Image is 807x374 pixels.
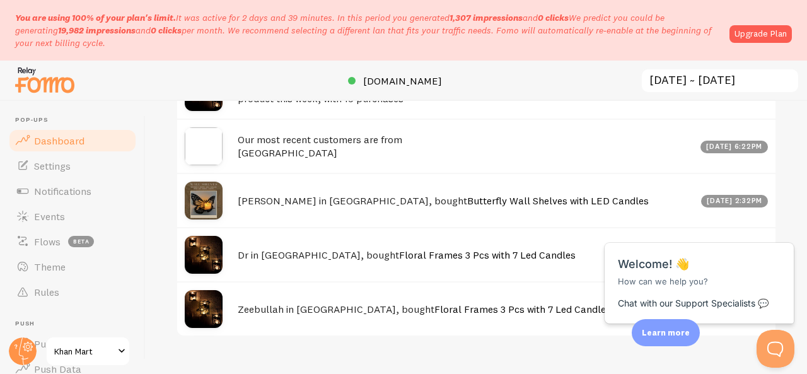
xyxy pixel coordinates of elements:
span: and [58,25,182,36]
span: beta [68,236,94,247]
div: [DATE] 2:32pm [701,195,769,207]
span: Theme [34,260,66,273]
span: Flows [34,235,61,248]
a: Butterfly Wall Shelves with LED Candles [467,194,649,207]
b: 19,982 impressions [58,25,136,36]
b: 0 clicks [538,12,569,23]
a: Dashboard [8,128,137,153]
b: 1,307 impressions [450,12,523,23]
a: Notifications [8,178,137,204]
a: Rules [8,279,137,305]
iframe: Help Scout Beacon - Open [757,330,794,368]
div: [DATE] 6:22pm [700,141,769,153]
span: Pop-ups [15,116,137,124]
span: Push [34,337,57,350]
a: Floral Frames 3 Pcs with 7 Led Candles [434,303,611,315]
span: You are using 100% of your plan's limit. [15,12,176,23]
iframe: Help Scout Beacon - Messages and Notifications [598,211,801,330]
span: Rules [34,286,59,298]
span: Dashboard [34,134,84,147]
img: fomo-relay-logo-orange.svg [13,64,76,96]
span: Notifications [34,185,91,197]
a: Flows beta [8,229,137,254]
span: Push [15,320,137,328]
h4: Our most recent customers are from [GEOGRAPHIC_DATA] [238,133,693,159]
a: Floral Frames 3 Pcs with 7 Led Candles [399,248,576,261]
a: Khan Mart [45,336,131,366]
span: Settings [34,160,71,172]
span: and [450,12,569,23]
h4: Zeebullah in [GEOGRAPHIC_DATA], bought [238,303,690,316]
a: Events [8,204,137,229]
p: It was active for 2 days and 39 minutes. In this period you generated We predict you could be gen... [15,11,722,49]
h4: [PERSON_NAME] in [GEOGRAPHIC_DATA], bought [238,194,694,207]
a: Push [8,331,137,356]
span: Khan Mart [54,344,114,359]
a: Upgrade Plan [729,25,792,43]
b: 0 clicks [151,25,182,36]
a: Settings [8,153,137,178]
span: Events [34,210,65,223]
a: Theme [8,254,137,279]
p: Learn more [642,327,690,339]
h4: Dr in [GEOGRAPHIC_DATA], bought [238,248,694,262]
div: Learn more [632,319,700,346]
